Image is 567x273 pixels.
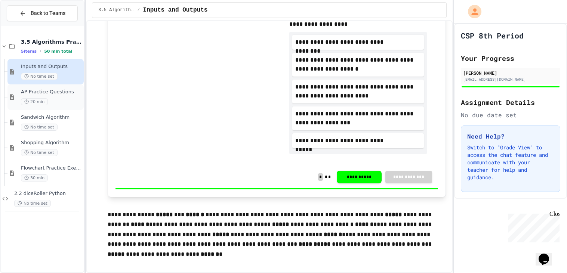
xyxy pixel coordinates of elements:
[21,149,58,156] span: No time set
[137,7,140,13] span: /
[21,63,82,70] span: Inputs and Outputs
[461,53,560,63] h2: Your Progress
[143,6,208,15] span: Inputs and Outputs
[21,49,37,54] span: 5 items
[98,7,134,13] span: 3.5 Algorithms Practice
[467,144,554,181] p: Switch to "Grade View" to access the chat feature and communicate with your teacher for help and ...
[463,69,558,76] div: [PERSON_NAME]
[21,124,58,131] span: No time set
[461,30,524,41] h1: CSP 8th Period
[44,49,72,54] span: 50 min total
[21,165,82,171] span: Flowchart Practice Exercises
[40,48,41,54] span: •
[460,3,483,20] div: My Account
[21,73,58,80] span: No time set
[21,114,82,121] span: Sandwich Algorithm
[461,97,560,108] h2: Assignment Details
[14,200,51,207] span: No time set
[467,132,554,141] h3: Need Help?
[536,243,560,266] iframe: chat widget
[21,98,48,105] span: 20 min
[21,89,82,95] span: AP Practice Questions
[7,5,78,21] button: Back to Teams
[461,111,560,120] div: No due date set
[31,9,65,17] span: Back to Teams
[21,140,82,146] span: Shopping Algorithm
[505,211,560,242] iframe: chat widget
[14,190,82,197] span: 2.2 diceRoller Python
[463,77,558,82] div: [EMAIL_ADDRESS][DOMAIN_NAME]
[21,174,48,182] span: 30 min
[21,38,82,45] span: 3.5 Algorithms Practice
[3,3,52,47] div: Chat with us now!Close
